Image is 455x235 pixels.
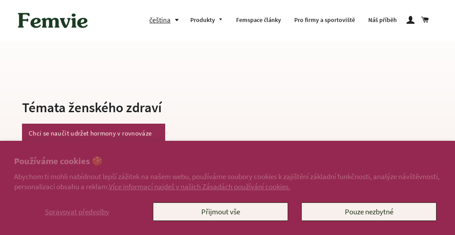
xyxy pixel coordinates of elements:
[184,9,229,32] a: Produkty
[109,182,290,191] a: Více informací najdeš v našich Zásadách používání cookies.
[45,207,109,217] span: Spravovat předvolby
[22,124,165,143] a: Chci se naučit udržet hormony v rovnováze
[13,7,92,34] img: Femvie
[229,9,288,32] a: Femspace články
[153,202,288,221] button: Přijmout vše
[149,14,184,26] button: čeština
[14,172,441,191] p: Abychom ti mohli nabídnout lepší zážitek na našem webu, používáme soubory cookies k zajištění zák...
[14,155,441,168] h2: Používáme cookies 🍪
[301,202,437,221] button: Pouze nezbytné
[14,202,140,221] button: Spravovat předvolby
[288,9,362,32] a: Pro firmy a sportoviště
[362,9,403,32] a: Náš příběh
[22,98,261,117] h2: Témata ženského zdraví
